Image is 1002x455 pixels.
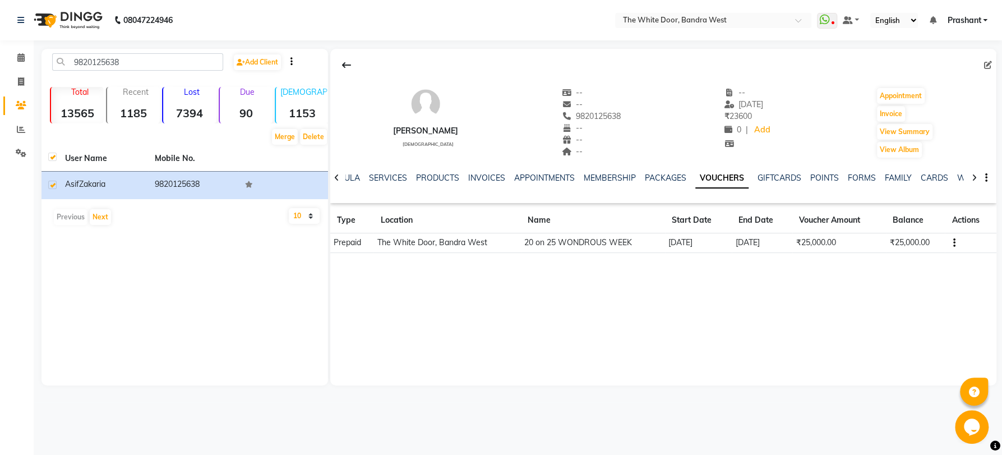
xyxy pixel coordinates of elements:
b: 08047224946 [123,4,173,36]
th: Voucher Amount [792,208,886,233]
span: -- [562,99,583,109]
strong: 1153 [276,106,329,120]
strong: 7394 [163,106,216,120]
span: Asif [65,179,79,189]
p: Lost [168,87,216,97]
p: [DEMOGRAPHIC_DATA] [280,87,329,97]
span: 23600 [724,111,752,121]
th: End Date [732,208,792,233]
th: Type [330,208,374,233]
a: WALLET [957,173,989,183]
span: Prashant [947,15,981,26]
a: CARDS [921,173,948,183]
th: Mobile No. [148,146,238,172]
th: User Name [58,146,148,172]
a: PRODUCTS [416,173,459,183]
span: -- [562,88,583,98]
a: FORMS [848,173,876,183]
th: Start Date [665,208,732,233]
th: Name [521,208,665,233]
button: Appointment [877,88,925,104]
span: | [746,124,748,136]
td: ₹25,000.00 [886,233,945,253]
th: Balance [886,208,945,233]
button: Invoice [877,106,905,122]
td: [DATE] [732,233,792,253]
td: The White Door, Bandra West [373,233,520,253]
div: Back to Client [335,54,358,76]
strong: 13565 [51,106,104,120]
span: -- [724,88,746,98]
span: [DEMOGRAPHIC_DATA] [403,141,454,147]
a: APPOINTMENTS [514,173,575,183]
td: 9820125638 [148,172,238,199]
iframe: chat widget [955,410,991,444]
span: -- [562,123,583,133]
td: ₹25,000.00 [792,233,886,253]
img: avatar [409,87,442,121]
p: Recent [112,87,160,97]
span: -- [562,146,583,157]
button: View Summary [877,124,932,140]
td: [DATE] [665,233,732,253]
span: 9820125638 [562,111,621,121]
button: Delete [300,129,327,145]
td: 20 on 25 WONDROUS WEEK [521,233,665,253]
a: POINTS [810,173,839,183]
button: Next [90,209,111,225]
img: logo [29,4,105,36]
a: Add Client [234,54,281,70]
span: Zakaria [79,179,105,189]
th: Location [373,208,520,233]
a: GIFTCARDS [758,173,801,183]
span: 0 [724,125,741,135]
strong: 90 [220,106,273,120]
p: Total [56,87,104,97]
a: FAMILY [885,173,912,183]
td: Prepaid [330,233,374,253]
a: PACKAGES [645,173,686,183]
th: Actions [945,208,996,233]
a: VOUCHERS [695,168,749,189]
a: Add [752,122,772,138]
span: [DATE] [724,99,763,109]
p: Due [222,87,273,97]
a: INVOICES [468,173,505,183]
button: View Album [877,142,922,158]
div: [PERSON_NAME] [393,125,458,137]
strong: 1185 [107,106,160,120]
button: Merge [272,129,298,145]
span: ₹ [724,111,729,121]
span: -- [562,135,583,145]
input: Search by Name/Mobile/Email/Code [52,53,223,71]
a: MEMBERSHIP [584,173,636,183]
a: SERVICES [369,173,407,183]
